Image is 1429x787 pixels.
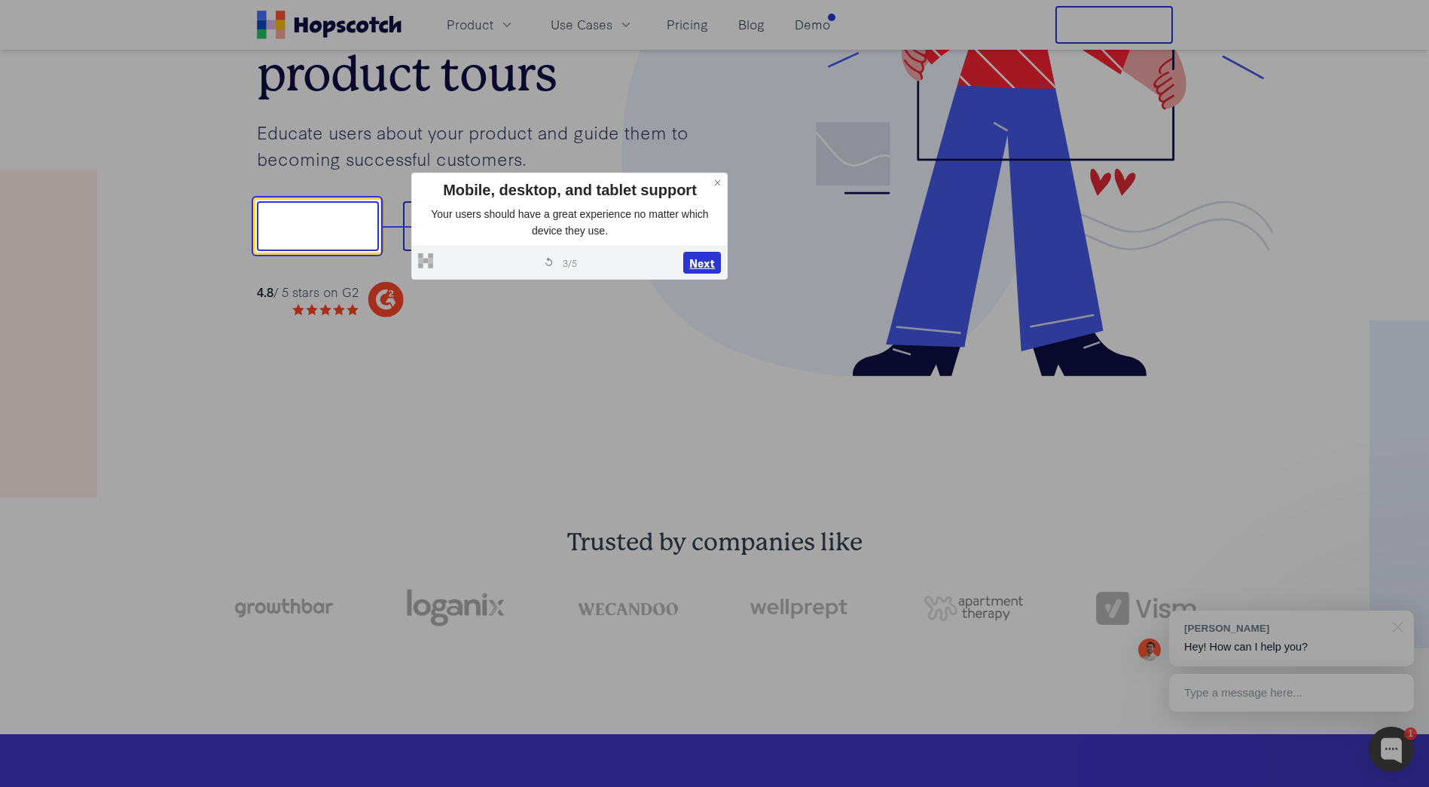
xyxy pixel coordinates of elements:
[563,256,577,269] span: 3 / 5
[1055,6,1173,44] button: Free Trial
[418,179,721,201] div: Mobile, desktop, and tablet support
[257,283,359,302] div: / 5 stars on G2
[789,12,836,37] a: Demo
[1184,639,1399,655] p: Hey! How can I help you?
[1184,621,1384,635] div: [PERSON_NAME]
[1096,592,1196,625] img: vism logo
[257,119,715,171] p: Educate users about your product and guide them to becoming successful customers.
[447,15,493,34] span: Product
[1404,727,1417,740] div: 1
[257,201,379,251] button: Show me!
[257,11,402,39] a: Home
[418,207,721,239] p: Your users should have a great experience no matter which device they use.
[1138,638,1161,661] img: Mark Spera
[257,283,273,300] strong: 4.8
[732,12,771,37] a: Blog
[750,594,850,622] img: wellprept logo
[403,201,549,251] button: Book a demo
[1169,674,1414,712] div: Type a message here...
[405,582,505,635] img: loganix-logo
[160,528,1269,558] h2: Trusted by companies like
[661,12,714,37] a: Pricing
[551,15,612,34] span: Use Cases
[438,12,524,37] button: Product
[924,596,1024,621] img: png-apartment-therapy-house-studio-apartment-home
[542,12,643,37] button: Use Cases
[578,601,678,615] img: wecandoo-logo
[683,252,721,274] button: Next
[233,599,333,617] img: growthbar-logo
